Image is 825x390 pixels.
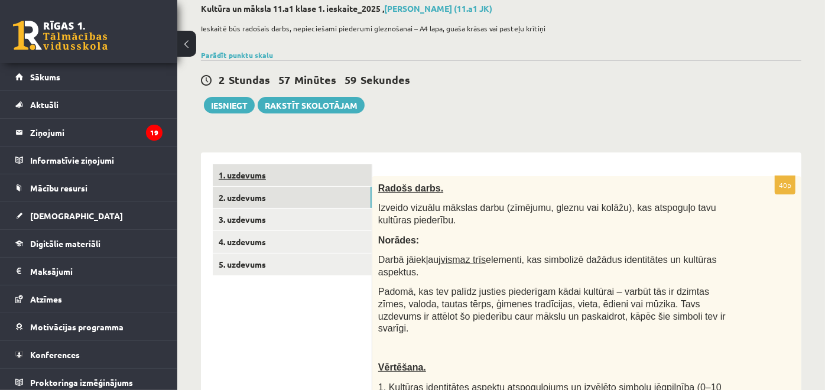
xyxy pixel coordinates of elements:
span: Mācību resursi [30,183,87,193]
legend: Ziņojumi [30,119,163,146]
a: [PERSON_NAME] (11.a1 JK) [384,3,492,14]
a: Motivācijas programma [15,313,163,340]
span: Norādes: [378,235,419,245]
span: Vērtēšana. [378,362,426,372]
button: Iesniegt [204,97,255,113]
span: Stundas [229,73,270,86]
a: 4. uzdevums [213,231,372,253]
span: Digitālie materiāli [30,238,100,249]
a: Digitālie materiāli [15,230,163,257]
span: Proktoringa izmēģinājums [30,377,133,388]
span: 59 [345,73,356,86]
a: 3. uzdevums [213,209,372,230]
a: 2. uzdevums [213,187,372,209]
a: Parādīt punktu skalu [201,50,273,60]
i: 19 [146,125,163,141]
h2: Kultūra un māksla 11.a1 klase 1. ieskaite_2025 , [201,4,801,14]
a: Aktuāli [15,91,163,118]
span: Padomā, kas tev palīdz justies piederīgam kādai kultūrai – varbūt tās ir dzimtas zīmes, valoda, t... [378,287,726,333]
span: Aktuāli [30,99,59,110]
span: Minūtes [294,73,336,86]
a: Konferences [15,341,163,368]
span: Sākums [30,71,60,82]
span: 2 [219,73,225,86]
span: 57 [278,73,290,86]
span: [DEMOGRAPHIC_DATA] [30,210,123,221]
span: Motivācijas programma [30,321,124,332]
a: 5. uzdevums [213,253,372,275]
span: Konferences [30,349,80,360]
a: Rakstīt skolotājam [258,97,365,113]
a: Ziņojumi19 [15,119,163,146]
a: Maksājumi [15,258,163,285]
span: Sekundes [360,73,410,86]
span: Radošs darbs. [378,183,443,193]
span: Darbā jāiekļauj elementi, kas simbolizē dažādus identitātes un kultūras aspektus. [378,255,717,277]
a: Mācību resursi [15,174,163,201]
a: Sākums [15,63,163,90]
span: Izveido vizuālu mākslas darbu (zīmējumu, gleznu vai kolāžu), kas atspoguļo tavu kultūras piederību. [378,203,716,225]
body: Editor, wiswyg-editor-user-answer-47433864101940 [12,12,404,24]
legend: Informatīvie ziņojumi [30,147,163,174]
u: vismaz trīs [441,255,486,265]
a: 1. uzdevums [213,164,372,186]
a: Informatīvie ziņojumi [15,147,163,174]
legend: Maksājumi [30,258,163,285]
p: Ieskaitē būs radošais darbs, nepieciešami piederumi gleznošanai – A4 lapa, guaša krāsas vai paste... [201,23,795,34]
span: Atzīmes [30,294,62,304]
a: Rīgas 1. Tālmācības vidusskola [13,21,108,50]
a: [DEMOGRAPHIC_DATA] [15,202,163,229]
p: 40p [775,175,795,194]
a: Atzīmes [15,285,163,313]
